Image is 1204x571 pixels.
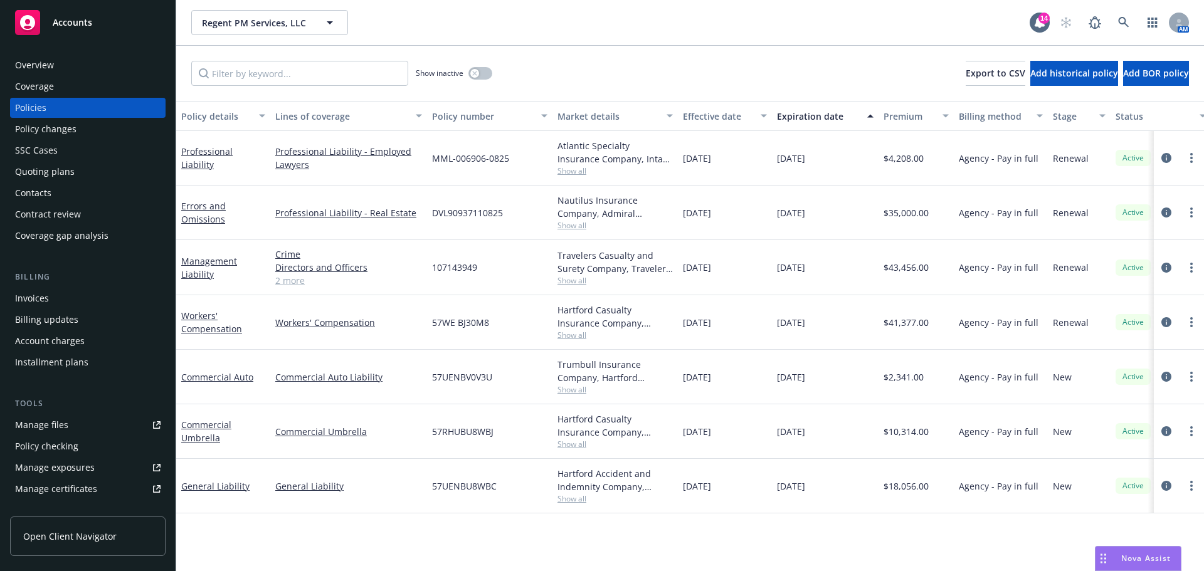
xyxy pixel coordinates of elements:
[275,206,422,219] a: Professional Liability - Real Estate
[15,76,54,97] div: Coverage
[557,165,673,176] span: Show all
[15,288,49,308] div: Invoices
[275,425,422,438] a: Commercial Umbrella
[1053,425,1072,438] span: New
[10,183,166,203] a: Contacts
[1140,10,1165,35] a: Switch app
[23,530,117,543] span: Open Client Navigator
[1159,369,1174,384] a: circleInformation
[1159,205,1174,220] a: circleInformation
[959,370,1038,384] span: Agency - Pay in full
[181,255,237,280] a: Management Liability
[1184,424,1199,439] a: more
[884,152,924,165] span: $4,208.00
[884,206,929,219] span: $35,000.00
[777,479,805,493] span: [DATE]
[191,10,348,35] button: Regent PM Services, LLC
[1121,371,1146,382] span: Active
[10,98,166,118] a: Policies
[191,61,408,86] input: Filter by keyword...
[1030,67,1118,79] span: Add historical policy
[683,261,711,274] span: [DATE]
[1159,150,1174,165] a: circleInformation
[15,98,46,118] div: Policies
[1116,110,1192,123] div: Status
[10,479,166,499] a: Manage certificates
[1121,317,1146,328] span: Active
[1053,10,1079,35] a: Start snowing
[1095,546,1181,571] button: Nova Assist
[1053,152,1089,165] span: Renewal
[777,152,805,165] span: [DATE]
[10,397,166,410] div: Tools
[275,316,422,329] a: Workers' Compensation
[683,152,711,165] span: [DATE]
[1121,480,1146,491] span: Active
[1053,316,1089,329] span: Renewal
[683,316,711,329] span: [DATE]
[10,76,166,97] a: Coverage
[1159,478,1174,493] a: circleInformation
[1184,315,1199,330] a: more
[15,226,108,246] div: Coverage gap analysis
[557,303,673,330] div: Hartford Casualty Insurance Company, Hartford Insurance Group
[270,101,427,131] button: Lines of coverage
[432,206,503,219] span: DVL90937110825
[777,370,805,384] span: [DATE]
[15,162,75,182] div: Quoting plans
[181,480,250,492] a: General Liability
[557,467,673,493] div: Hartford Accident and Indemnity Company, Hartford Insurance Group
[181,371,253,383] a: Commercial Auto
[1159,315,1174,330] a: circleInformation
[557,439,673,449] span: Show all
[10,140,166,160] a: SSC Cases
[1184,369,1199,384] a: more
[959,110,1029,123] div: Billing method
[683,425,711,438] span: [DATE]
[10,288,166,308] a: Invoices
[10,271,166,283] div: Billing
[432,425,494,438] span: 57RHUBU8WBJ
[1096,547,1111,570] div: Drag to move
[1184,150,1199,165] a: more
[1121,553,1171,563] span: Nova Assist
[959,152,1038,165] span: Agency - Pay in full
[1123,61,1189,86] button: Add BOR policy
[1159,260,1174,275] a: circleInformation
[15,458,95,478] div: Manage exposures
[557,249,673,275] div: Travelers Casualty and Surety Company, Travelers Insurance, CRC Group
[557,358,673,384] div: Trumbull Insurance Company, Hartford Insurance Group
[1184,260,1199,275] a: more
[15,352,88,372] div: Installment plans
[557,275,673,286] span: Show all
[432,316,489,329] span: 57WE BJ30M8
[427,101,552,131] button: Policy number
[959,261,1038,274] span: Agency - Pay in full
[954,101,1048,131] button: Billing method
[557,330,673,340] span: Show all
[10,331,166,351] a: Account charges
[772,101,879,131] button: Expiration date
[15,436,78,456] div: Policy checking
[777,425,805,438] span: [DATE]
[1184,205,1199,220] a: more
[15,500,78,520] div: Manage claims
[10,415,166,435] a: Manage files
[53,18,92,28] span: Accounts
[15,331,85,351] div: Account charges
[683,110,753,123] div: Effective date
[15,183,51,203] div: Contacts
[959,425,1038,438] span: Agency - Pay in full
[1038,13,1050,24] div: 14
[15,119,77,139] div: Policy changes
[416,68,463,78] span: Show inactive
[1184,478,1199,493] a: more
[176,101,270,131] button: Policy details
[275,370,422,384] a: Commercial Auto Liability
[181,310,242,335] a: Workers' Compensation
[557,110,659,123] div: Market details
[15,204,81,224] div: Contract review
[966,61,1025,86] button: Export to CSV
[181,419,231,444] a: Commercial Umbrella
[552,101,678,131] button: Market details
